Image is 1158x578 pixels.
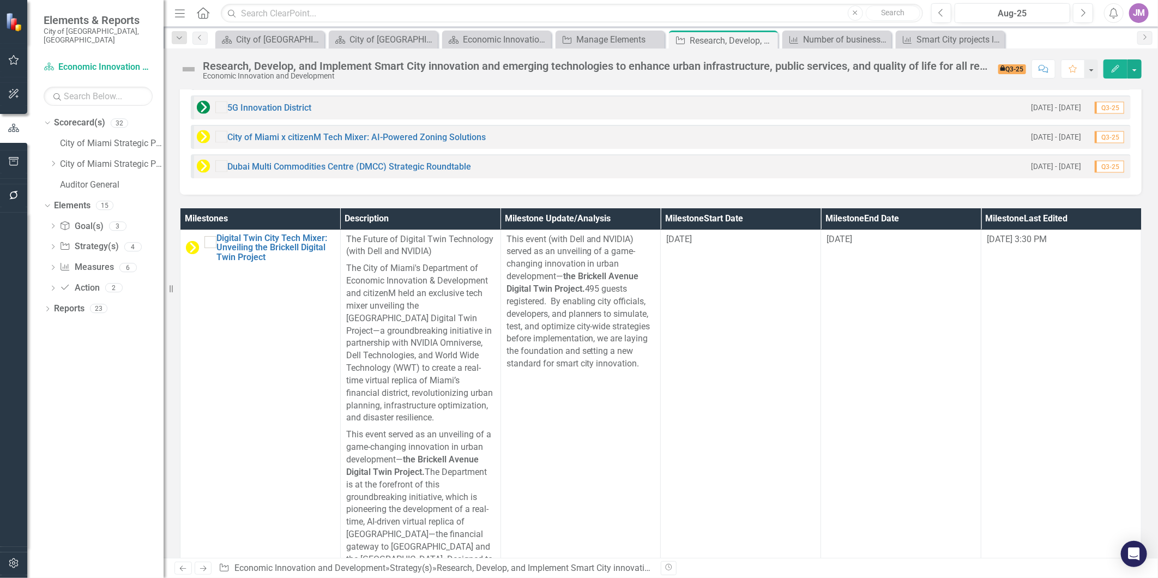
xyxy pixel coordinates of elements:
[1031,161,1081,172] small: [DATE] - [DATE]
[803,33,889,46] div: Number of businesses participating in our small business program (number)
[109,221,126,231] div: 3
[346,233,495,261] p: The Future of Digital Twin Technology (with Dell and NVIDIA)
[218,33,322,46] a: City of [GEOGRAPHIC_DATA]
[1095,102,1124,114] span: Q3-25
[216,233,335,262] a: Digital Twin City Tech Mixer: Unveiling the Brickell Digital Twin Project
[60,137,164,150] a: City of Miami Strategic Plan
[227,103,311,113] a: 5G Innovation District
[59,220,103,233] a: Goal(s)
[60,179,164,191] a: Auditor General
[234,563,385,573] a: Economic Innovation and Development
[955,3,1070,23] button: Aug-25
[445,33,548,46] a: Economic Innovation and Development
[390,563,432,573] a: Strategy(s)
[197,130,210,143] img: Completed
[506,271,639,294] strong: the Brickell Avenue Digital Twin Project.
[346,260,495,426] p: The City of Miami's Department of Economic Innovation & Development and citizenM held an exclusiv...
[59,261,113,274] a: Measures
[346,454,479,477] strong: the Brickell Avenue Digital Twin Project.
[54,200,91,212] a: Elements
[203,72,993,80] div: Economic Innovation and Development
[1095,131,1124,143] span: Q3-25
[331,33,435,46] a: City of [GEOGRAPHIC_DATA]
[916,33,1002,46] div: Smart City projects launched (number)
[180,61,197,78] img: Not Defined
[60,158,164,171] a: City of Miami Strategic Plan (NEW)
[349,33,435,46] div: City of [GEOGRAPHIC_DATA]
[54,117,105,129] a: Scorecard(s)
[1031,103,1081,113] small: [DATE] - [DATE]
[59,282,99,294] a: Action
[1095,161,1124,173] span: Q3-25
[186,241,199,254] img: Completed
[227,132,486,142] a: City of Miami x citizenM Tech Mixer: AI-Powered Zoning Solutions
[898,33,1002,46] a: Smart City projects launched (number)
[1031,132,1081,142] small: [DATE] - [DATE]
[958,7,1066,20] div: Aug-25
[111,118,128,128] div: 32
[44,87,153,106] input: Search Below...
[827,234,852,244] span: [DATE]
[1121,541,1147,567] div: Open Intercom Messenger
[576,33,662,46] div: Manage Elements
[105,284,123,293] div: 2
[690,34,775,47] div: Research, Develop, and Implement Smart City innovation and emerging technologies to enhance urban...
[203,60,993,72] div: Research, Develop, and Implement Smart City innovation and emerging technologies to enhance urban...
[124,242,142,251] div: 4
[1129,3,1149,23] button: JM
[506,233,655,370] p: This event (with Dell and NVIDIA) served as an unveiling of a game-changing innovation in urban d...
[558,33,662,46] a: Manage Elements
[998,64,1027,74] span: Q3-25
[96,201,113,210] div: 15
[5,12,25,31] img: ClearPoint Strategy
[866,5,920,21] button: Search
[44,14,153,27] span: Elements & Reports
[44,27,153,45] small: City of [GEOGRAPHIC_DATA], [GEOGRAPHIC_DATA]
[227,161,471,172] a: Dubai Multi Commodities Centre (DMCC) Strategic Roundtable
[881,8,904,17] span: Search
[90,304,107,314] div: 23
[785,33,889,46] a: Number of businesses participating in our small business program (number)
[197,101,210,114] img: In-Progress
[987,233,1136,246] div: [DATE] 3:30 PM
[59,240,118,253] a: Strategy(s)
[236,33,322,46] div: City of [GEOGRAPHIC_DATA]
[221,4,923,23] input: Search ClearPoint...
[666,234,692,244] span: [DATE]
[44,61,153,74] a: Economic Innovation and Development
[463,33,548,46] div: Economic Innovation and Development
[54,303,85,315] a: Reports
[119,263,137,272] div: 6
[197,160,210,173] img: Completed
[219,562,653,575] div: » »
